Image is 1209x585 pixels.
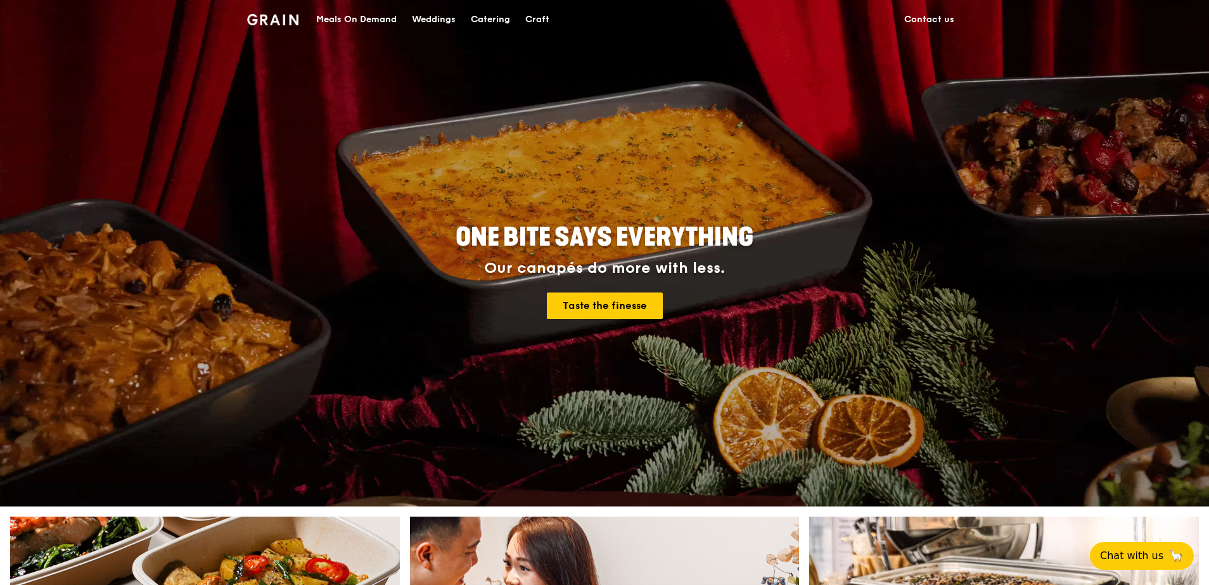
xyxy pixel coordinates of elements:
[1168,548,1184,563] span: 🦙
[471,1,510,39] div: Catering
[376,260,833,277] div: Our canapés do more with less.
[518,1,557,39] a: Craft
[525,1,549,39] div: Craft
[1100,548,1163,563] span: Chat with us
[897,1,962,39] a: Contact us
[412,1,456,39] div: Weddings
[463,1,518,39] a: Catering
[247,14,298,25] img: Grain
[404,1,463,39] a: Weddings
[547,292,663,319] a: Taste the finesse
[456,222,753,253] span: ONE BITE SAYS EVERYTHING
[316,1,397,39] div: Meals On Demand
[1090,542,1194,570] button: Chat with us🦙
